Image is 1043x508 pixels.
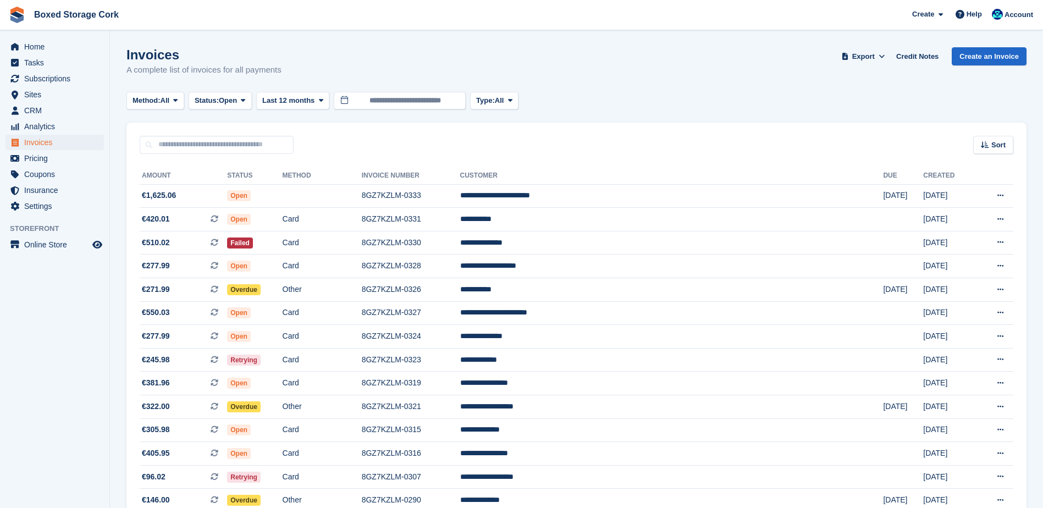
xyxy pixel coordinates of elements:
[495,95,504,106] span: All
[923,255,975,278] td: [DATE]
[24,87,90,102] span: Sites
[283,301,362,325] td: Card
[227,401,261,412] span: Overdue
[362,325,460,349] td: 8GZ7KZLM-0324
[923,208,975,231] td: [DATE]
[883,395,923,419] td: [DATE]
[24,135,90,150] span: Invoices
[5,39,104,54] a: menu
[140,167,227,185] th: Amount
[227,284,261,295] span: Overdue
[5,135,104,150] a: menu
[283,442,362,466] td: Card
[923,418,975,442] td: [DATE]
[142,401,170,412] span: €322.00
[142,237,170,249] span: €510.02
[5,71,104,86] a: menu
[142,190,176,201] span: €1,625.06
[5,183,104,198] a: menu
[883,278,923,302] td: [DATE]
[24,71,90,86] span: Subscriptions
[227,238,253,249] span: Failed
[923,184,975,208] td: [DATE]
[24,198,90,214] span: Settings
[362,301,460,325] td: 8GZ7KZLM-0327
[362,167,460,185] th: Invoice Number
[219,95,237,106] span: Open
[923,395,975,419] td: [DATE]
[24,103,90,118] span: CRM
[142,448,170,459] span: €405.95
[991,140,1006,151] span: Sort
[923,325,975,349] td: [DATE]
[227,448,251,459] span: Open
[839,47,887,65] button: Export
[283,167,362,185] th: Method
[362,418,460,442] td: 8GZ7KZLM-0315
[10,223,109,234] span: Storefront
[883,184,923,208] td: [DATE]
[161,95,170,106] span: All
[923,442,975,466] td: [DATE]
[227,190,251,201] span: Open
[24,151,90,166] span: Pricing
[227,424,251,435] span: Open
[283,348,362,372] td: Card
[923,231,975,255] td: [DATE]
[283,465,362,489] td: Card
[362,208,460,231] td: 8GZ7KZLM-0331
[362,255,460,278] td: 8GZ7KZLM-0328
[142,377,170,389] span: €381.96
[227,495,261,506] span: Overdue
[24,167,90,182] span: Coupons
[142,494,170,506] span: €146.00
[5,167,104,182] a: menu
[883,167,923,185] th: Due
[189,92,252,110] button: Status: Open
[227,378,251,389] span: Open
[283,325,362,349] td: Card
[283,278,362,302] td: Other
[227,472,261,483] span: Retrying
[283,231,362,255] td: Card
[362,372,460,395] td: 8GZ7KZLM-0319
[923,465,975,489] td: [DATE]
[952,47,1027,65] a: Create an Invoice
[5,198,104,214] a: menu
[1005,9,1033,20] span: Account
[195,95,219,106] span: Status:
[923,372,975,395] td: [DATE]
[142,354,170,366] span: €245.98
[91,238,104,251] a: Preview store
[9,7,25,23] img: stora-icon-8386f47178a22dfd0bd8f6a31ec36ba5ce8667c1dd55bd0f319d3a0aa187defe.svg
[227,261,251,272] span: Open
[362,395,460,419] td: 8GZ7KZLM-0321
[227,307,251,318] span: Open
[5,119,104,134] a: menu
[142,424,170,435] span: €305.98
[5,55,104,70] a: menu
[5,87,104,102] a: menu
[256,92,329,110] button: Last 12 months
[967,9,982,20] span: Help
[892,47,943,65] a: Credit Notes
[142,471,165,483] span: €96.02
[476,95,495,106] span: Type:
[126,92,184,110] button: Method: All
[227,355,261,366] span: Retrying
[262,95,314,106] span: Last 12 months
[362,278,460,302] td: 8GZ7KZLM-0326
[5,151,104,166] a: menu
[362,465,460,489] td: 8GZ7KZLM-0307
[283,372,362,395] td: Card
[227,214,251,225] span: Open
[227,331,251,342] span: Open
[362,348,460,372] td: 8GZ7KZLM-0323
[24,55,90,70] span: Tasks
[5,237,104,252] a: menu
[992,9,1003,20] img: Vincent
[283,418,362,442] td: Card
[470,92,518,110] button: Type: All
[142,307,170,318] span: €550.03
[227,167,282,185] th: Status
